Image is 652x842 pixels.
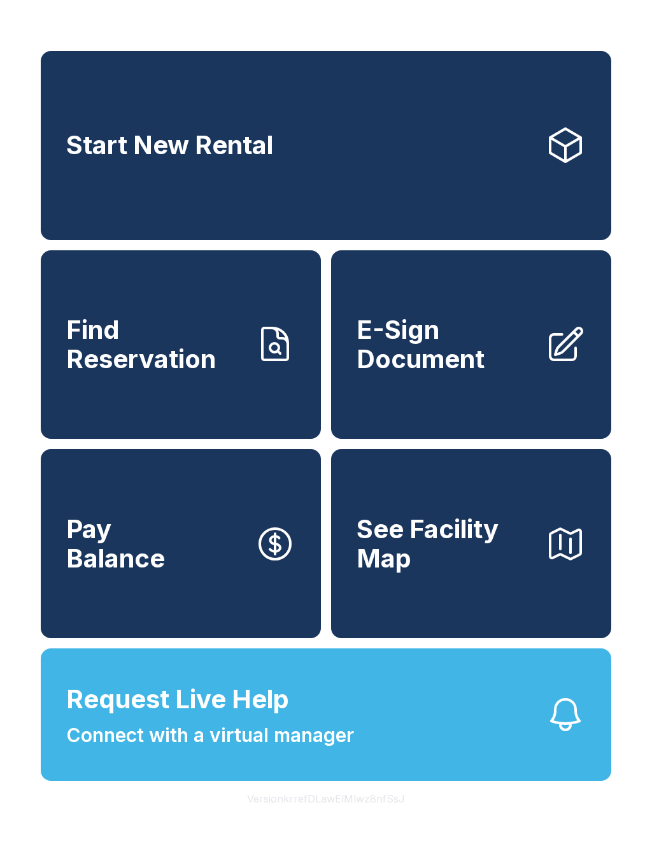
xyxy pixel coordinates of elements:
[41,648,611,781] button: Request Live HelpConnect with a virtual manager
[66,680,289,718] span: Request Live Help
[41,449,321,638] button: PayBalance
[237,781,415,817] button: VersionkrrefDLawElMlwz8nfSsJ
[41,250,321,439] a: Find Reservation
[357,315,535,373] span: E-Sign Document
[331,449,611,638] button: See Facility Map
[66,515,165,573] span: Pay Balance
[41,51,611,240] a: Start New Rental
[66,721,354,750] span: Connect with a virtual manager
[357,515,535,573] span: See Facility Map
[66,131,273,160] span: Start New Rental
[66,315,244,373] span: Find Reservation
[331,250,611,439] a: E-Sign Document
